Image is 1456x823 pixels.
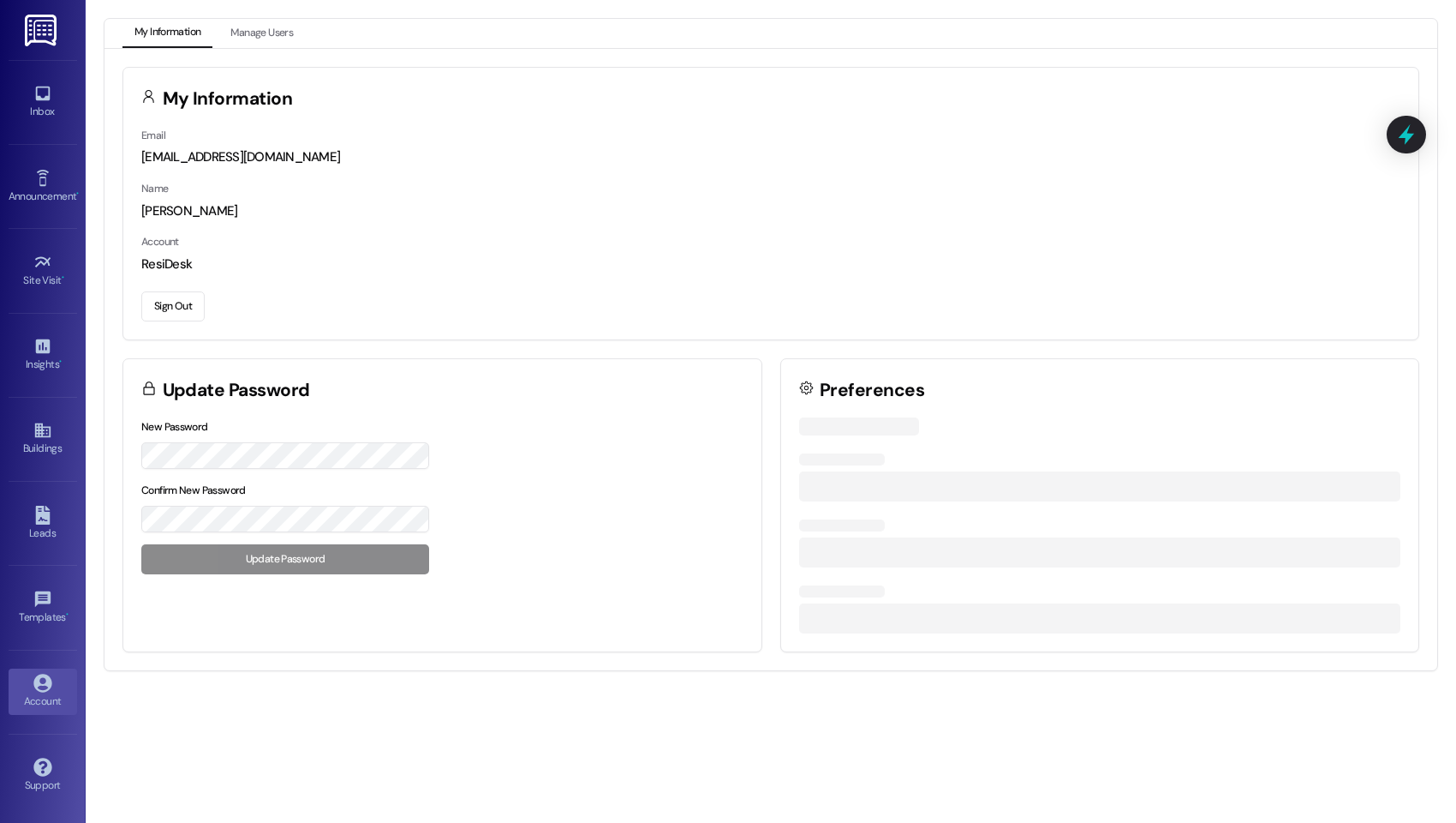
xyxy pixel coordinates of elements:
[9,332,77,378] a: Insights •
[9,79,77,125] a: Inbox
[141,291,205,321] button: Sign Out
[141,235,179,249] label: Account
[218,19,305,48] button: Manage Users
[9,248,77,294] a: Site Visit •
[9,585,77,631] a: Templates •
[66,609,69,621] span: •
[141,255,1400,273] div: ResiDesk
[163,90,293,108] h3: My Information
[59,356,62,368] span: •
[141,129,165,142] label: Email
[820,381,924,399] h3: Preferences
[25,15,60,46] img: ResiDesk Logo
[9,753,77,799] a: Support
[141,420,208,434] label: New Password
[76,188,79,200] span: •
[9,416,77,462] a: Buildings
[9,501,77,547] a: Leads
[122,19,212,48] button: My Information
[141,484,246,497] label: Confirm New Password
[141,182,169,195] label: Name
[9,669,77,715] a: Account
[141,148,1400,166] div: [EMAIL_ADDRESS][DOMAIN_NAME]
[62,272,64,284] span: •
[141,202,1400,220] div: [PERSON_NAME]
[163,381,310,399] h3: Update Password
